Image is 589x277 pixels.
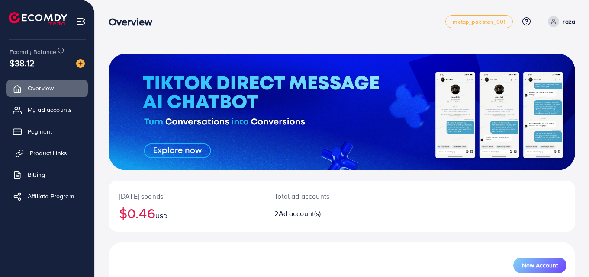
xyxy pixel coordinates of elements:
[6,188,88,205] a: Affiliate Program
[544,16,575,27] a: raza
[10,57,35,69] span: $38.12
[453,19,505,25] span: metap_pakistan_001
[6,101,88,118] a: My ad accounts
[155,212,167,220] span: USD
[513,258,566,273] button: New Account
[28,192,74,201] span: Affiliate Program
[445,15,513,28] a: metap_pakistan_001
[6,166,88,183] a: Billing
[6,144,88,162] a: Product Links
[563,16,575,27] p: raza
[76,59,85,68] img: image
[279,209,321,218] span: Ad account(s)
[28,105,72,114] span: My ad accounts
[30,149,67,157] span: Product Links
[6,80,88,97] a: Overview
[274,210,370,218] h2: 2
[76,16,86,26] img: menu
[28,84,54,92] span: Overview
[28,127,52,136] span: Payment
[522,262,558,268] span: New Account
[6,123,88,140] a: Payment
[28,170,45,179] span: Billing
[274,191,370,201] p: Total ad accounts
[119,205,254,221] h2: $0.46
[10,48,56,56] span: Ecomdy Balance
[9,12,67,25] img: logo
[109,16,159,28] h3: Overview
[119,191,254,201] p: [DATE] spends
